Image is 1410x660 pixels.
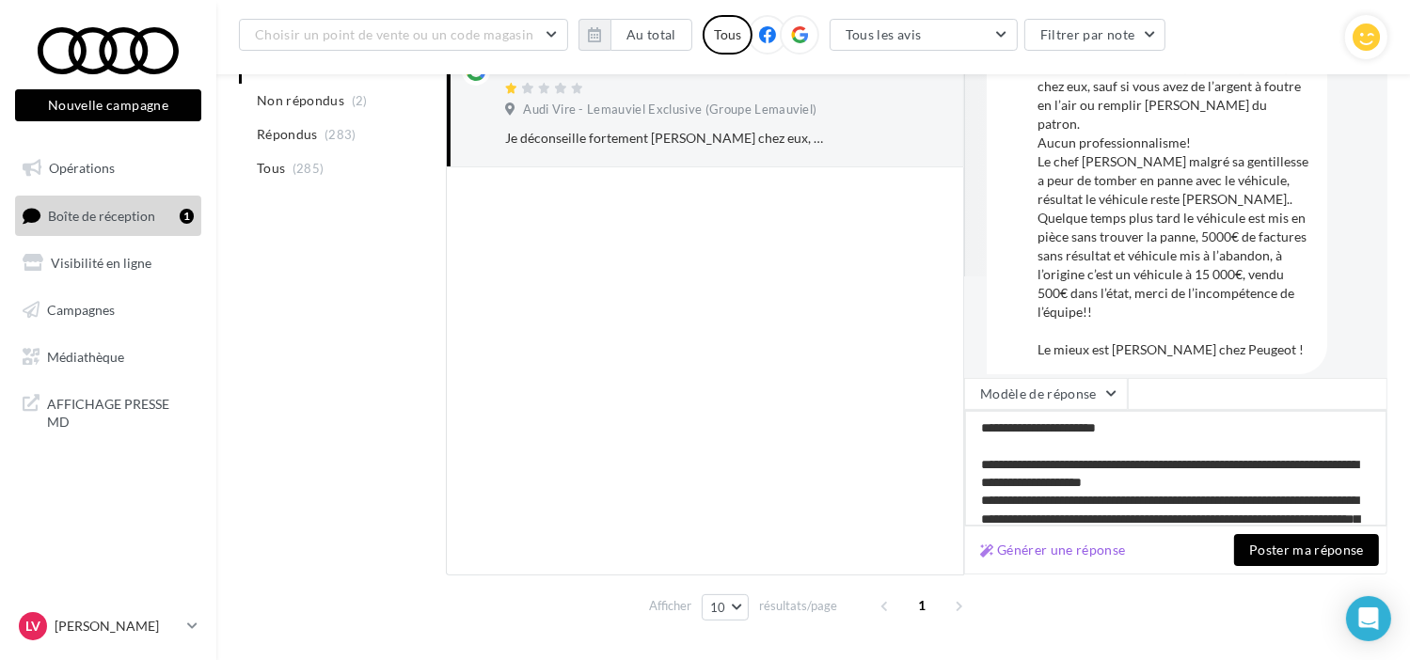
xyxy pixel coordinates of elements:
span: Tous les avis [846,26,922,42]
span: Boîte de réception [48,207,155,223]
span: LV [25,617,40,636]
button: 10 [702,594,750,621]
button: Modèle de réponse [964,378,1128,410]
button: Poster ma réponse [1234,534,1379,566]
a: Visibilité en ligne [11,244,205,283]
div: Tous [703,15,753,55]
span: Tous [257,159,285,178]
span: (285) [293,161,325,176]
a: Médiathèque [11,338,205,377]
span: Afficher [649,597,691,615]
button: Au total [578,19,692,51]
span: AFFICHAGE PRESSE MD [47,391,194,432]
button: Au total [610,19,692,51]
span: Opérations [49,160,115,176]
p: [PERSON_NAME] [55,617,180,636]
span: Médiathèque [47,348,124,364]
span: 10 [710,600,726,615]
span: (2) [352,93,368,108]
a: Boîte de réception1 [11,196,205,236]
button: Choisir un point de vente ou un code magasin [239,19,568,51]
button: Filtrer par note [1024,19,1166,51]
button: Générer une réponse [973,539,1133,561]
div: Je déconseille fortement [PERSON_NAME] chez eux, sauf si vous avez de l’argent à foutre en l’air ... [1038,58,1312,359]
span: Non répondus [257,91,344,110]
span: Choisir un point de vente ou un code magasin [255,26,533,42]
div: 1 [180,209,194,224]
button: Tous les avis [830,19,1018,51]
div: Open Intercom Messenger [1346,596,1391,641]
a: LV [PERSON_NAME] [15,608,201,644]
button: Nouvelle campagne [15,89,201,121]
span: Audi Vire - Lemauviel Exclusive (Groupe Lemauviel) [523,102,816,118]
div: Je déconseille fortement [PERSON_NAME] chez eux, sauf si vous avez de l’argent à foutre en l’air ... [505,129,825,148]
span: Répondus [257,125,318,144]
a: AFFICHAGE PRESSE MD [11,384,205,439]
span: (283) [325,127,356,142]
a: Opérations [11,149,205,188]
span: Visibilité en ligne [51,255,151,271]
span: résultats/page [759,597,837,615]
span: Campagnes [47,302,115,318]
span: 1 [907,590,937,621]
a: Campagnes [11,291,205,330]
